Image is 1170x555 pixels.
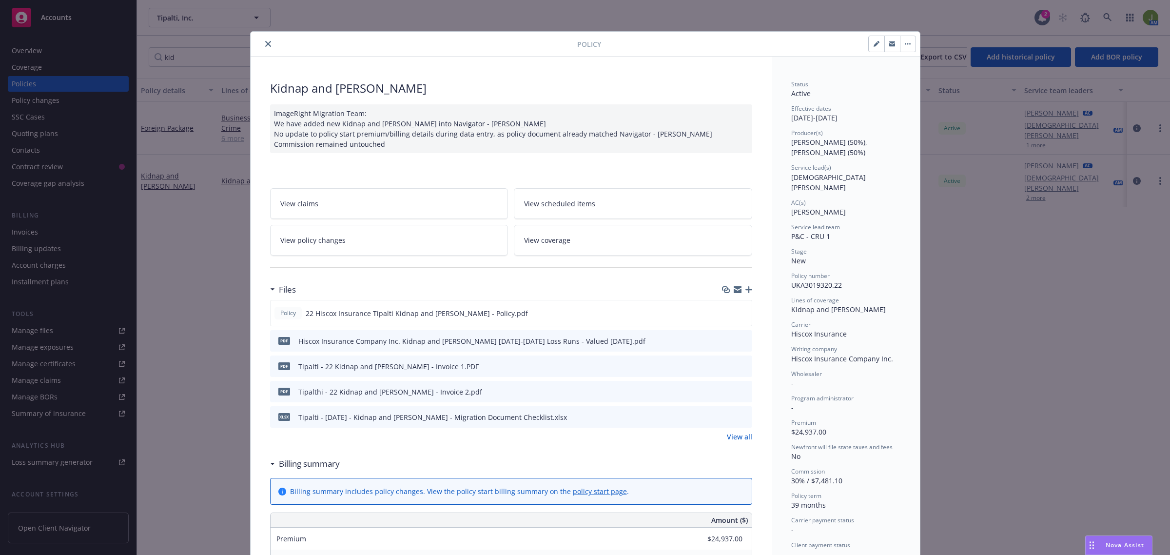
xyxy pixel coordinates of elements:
[524,198,595,209] span: View scheduled items
[724,412,732,422] button: download file
[524,235,570,245] span: View coverage
[279,283,296,296] h3: Files
[791,272,830,280] span: Policy number
[791,138,869,157] span: [PERSON_NAME] (50%), [PERSON_NAME] (50%)
[278,337,290,344] span: pdf
[270,457,340,470] div: Billing summary
[740,361,748,372] button: preview file
[791,541,850,549] span: Client payment status
[791,207,846,217] span: [PERSON_NAME]
[791,80,808,88] span: Status
[791,104,900,123] div: [DATE] - [DATE]
[298,387,482,397] div: Tipalthi - 22 Kidnap and [PERSON_NAME] - Invoice 2.pdf
[791,296,839,304] span: Lines of coverage
[278,413,290,420] span: xlsx
[270,80,752,97] div: Kidnap and [PERSON_NAME]
[739,308,748,318] button: preview file
[262,38,274,50] button: close
[724,336,732,346] button: download file
[740,387,748,397] button: preview file
[791,223,840,231] span: Service lead team
[791,492,821,500] span: Policy term
[270,104,752,153] div: ImageRight Migration Team: We have added new Kidnap and [PERSON_NAME] into Navigator - [PERSON_NA...
[791,256,806,265] span: New
[791,418,816,427] span: Premium
[740,336,748,346] button: preview file
[791,280,842,290] span: UKA3019320.22
[577,39,601,49] span: Policy
[279,457,340,470] h3: Billing summary
[791,403,794,412] span: -
[514,188,752,219] a: View scheduled items
[280,235,346,245] span: View policy changes
[270,283,296,296] div: Files
[1086,536,1098,555] div: Drag to move
[791,427,826,436] span: $24,937.00
[791,345,837,353] span: Writing company
[278,388,290,395] span: pdf
[711,515,748,525] span: Amount ($)
[270,225,508,256] a: View policy changes
[1106,541,1144,549] span: Nova Assist
[791,104,831,113] span: Effective dates
[298,412,567,422] div: Tipalti - [DATE] - Kidnap and [PERSON_NAME] - Migration Document Checklist.xlsx
[791,173,866,192] span: [DEMOGRAPHIC_DATA][PERSON_NAME]
[278,362,290,370] span: PDF
[290,486,629,496] div: Billing summary includes policy changes. View the policy start billing summary on the .
[791,500,826,510] span: 39 months
[791,476,842,485] span: 30% / $7,481.10
[278,309,298,317] span: Policy
[791,89,811,98] span: Active
[791,516,854,524] span: Carrier payment status
[791,443,893,451] span: Newfront will file state taxes and fees
[791,247,807,256] span: Stage
[298,336,645,346] div: Hiscox Insurance Company Inc. Kidnap and [PERSON_NAME] [DATE]-[DATE] Loss Runs - Valued [DATE].pdf
[791,370,822,378] span: Wholesaler
[791,329,847,338] span: Hiscox Insurance
[791,525,794,535] span: -
[791,378,794,388] span: -
[740,412,748,422] button: preview file
[791,394,854,402] span: Program administrator
[791,163,831,172] span: Service lead(s)
[1085,535,1152,555] button: Nova Assist
[276,534,306,543] span: Premium
[791,452,800,461] span: No
[723,308,731,318] button: download file
[573,487,627,496] a: policy start page
[724,387,732,397] button: download file
[791,232,830,241] span: P&C - CRU 1
[306,308,528,318] span: 22 Hiscox Insurance Tipalti Kidnap and [PERSON_NAME] - Policy.pdf
[280,198,318,209] span: View claims
[724,361,732,372] button: download file
[685,532,748,546] input: 0.00
[514,225,752,256] a: View coverage
[298,361,479,372] div: Tipalti - 22 Kidnap and [PERSON_NAME] - Invoice 1.PDF
[791,198,806,207] span: AC(s)
[791,305,886,314] span: Kidnap and [PERSON_NAME]
[270,188,508,219] a: View claims
[791,467,825,476] span: Commission
[727,432,752,442] a: View all
[791,320,811,329] span: Carrier
[791,129,823,137] span: Producer(s)
[791,354,893,363] span: Hiscox Insurance Company Inc.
